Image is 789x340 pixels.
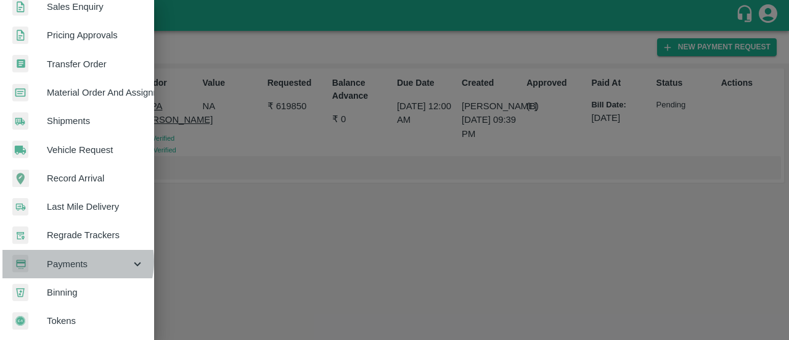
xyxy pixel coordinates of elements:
[47,86,144,99] span: Material Order And Assignment
[47,28,144,42] span: Pricing Approvals
[12,84,28,102] img: centralMaterial
[12,27,28,44] img: sales
[47,314,144,328] span: Tokens
[12,112,28,130] img: shipments
[12,141,28,159] img: vehicle
[12,170,29,187] img: recordArrival
[12,226,28,244] img: whTracker
[12,198,28,216] img: delivery
[12,55,28,73] img: whTransfer
[12,255,28,273] img: payment
[47,286,144,299] span: Binning
[12,284,28,301] img: bin
[47,114,144,128] span: Shipments
[47,228,144,242] span: Regrade Trackers
[12,312,28,330] img: tokens
[47,200,144,214] span: Last Mile Delivery
[47,143,144,157] span: Vehicle Request
[47,172,144,185] span: Record Arrival
[47,257,131,271] span: Payments
[47,57,144,71] span: Transfer Order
